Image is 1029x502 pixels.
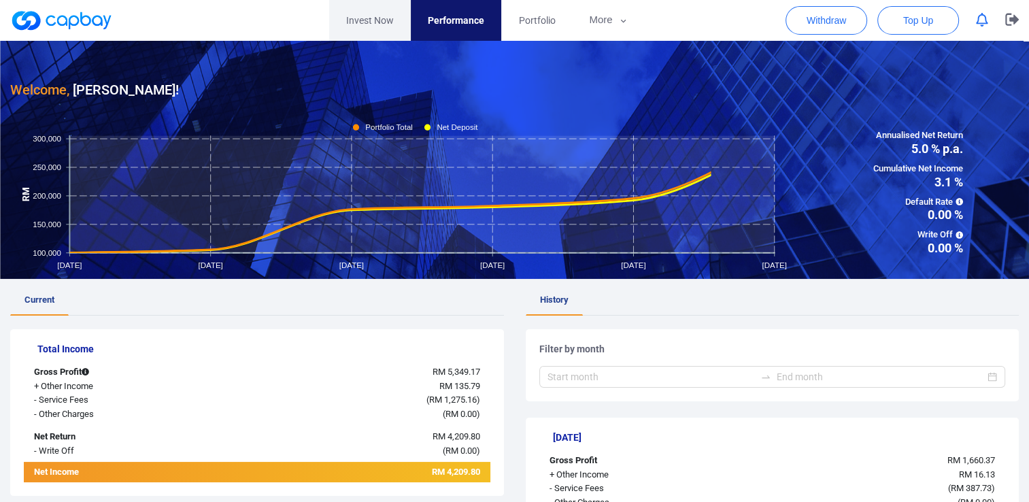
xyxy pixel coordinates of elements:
[733,482,1005,496] div: ( )
[480,261,505,269] tspan: [DATE]
[24,295,54,305] span: Current
[24,393,218,407] div: - Service Fees
[33,191,61,199] tspan: 200,000
[777,369,985,384] input: End month
[622,261,646,269] tspan: [DATE]
[873,242,963,254] span: 0.00 %
[873,162,963,176] span: Cumulative Net Income
[21,187,31,201] tspan: RM
[760,371,771,382] span: to
[432,467,480,477] span: RM 4,209.80
[539,454,734,468] div: Gross Profit
[903,14,933,27] span: Top Up
[947,455,995,465] span: RM 1,660.37
[445,446,477,456] span: RM 0.00
[539,482,734,496] div: - Service Fees
[33,220,61,228] tspan: 150,000
[445,409,477,419] span: RM 0.00
[199,261,223,269] tspan: [DATE]
[873,143,963,155] span: 5.0 % p.a.
[518,13,555,28] span: Portfolio
[218,407,490,422] div: ( )
[24,380,218,394] div: + Other Income
[959,469,995,480] span: RM 16.13
[24,444,218,458] div: - Write Off
[873,195,963,210] span: Default Rate
[33,135,61,143] tspan: 300,000
[433,431,480,441] span: RM 4,209.80
[339,261,364,269] tspan: [DATE]
[218,444,490,458] div: ( )
[24,407,218,422] div: - Other Charges
[873,228,963,242] span: Write Off
[439,381,480,391] span: RM 135.79
[437,123,479,131] tspan: Net Deposit
[540,295,569,305] span: History
[762,261,787,269] tspan: [DATE]
[428,13,484,28] span: Performance
[37,343,490,355] h5: Total Income
[33,248,61,256] tspan: 100,000
[873,209,963,221] span: 0.00 %
[873,129,963,143] span: Annualised Net Return
[877,6,959,35] button: Top Up
[24,465,218,482] div: Net Income
[539,343,1006,355] h5: Filter by month
[433,367,480,377] span: RM 5,349.17
[365,123,413,131] tspan: Portfolio Total
[951,483,992,493] span: RM 387.73
[786,6,867,35] button: Withdraw
[33,163,61,171] tspan: 250,000
[57,261,82,269] tspan: [DATE]
[429,395,477,405] span: RM 1,275.16
[553,431,1006,444] h5: [DATE]
[873,176,963,188] span: 3.1 %
[10,82,69,98] span: Welcome,
[24,430,218,444] div: Net Return
[24,365,218,380] div: Gross Profit
[218,393,490,407] div: ( )
[539,468,734,482] div: + Other Income
[10,79,179,101] h3: [PERSON_NAME] !
[547,369,756,384] input: Start month
[760,371,771,382] span: swap-right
